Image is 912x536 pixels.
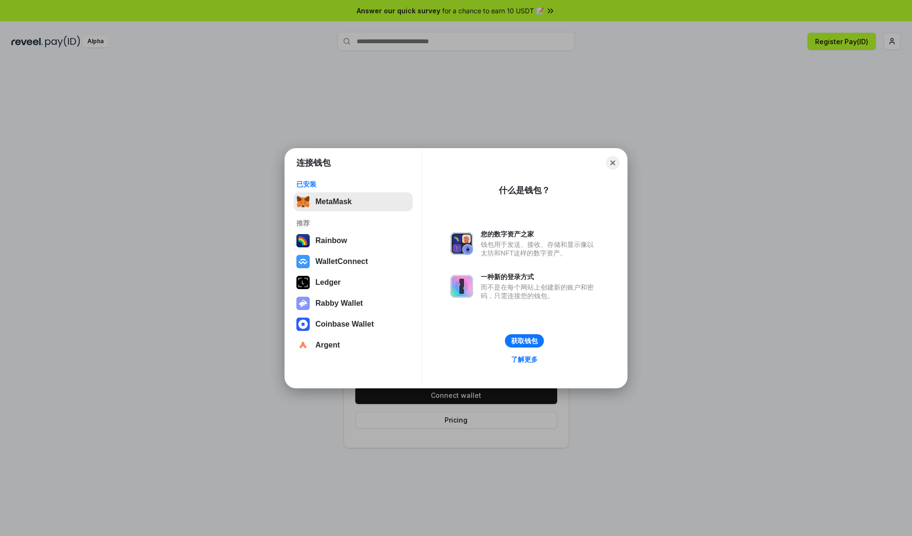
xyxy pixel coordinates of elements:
[511,337,538,345] div: 获取钱包
[315,257,368,266] div: WalletConnect
[315,341,340,349] div: Argent
[296,219,410,227] div: 推荐
[315,320,374,329] div: Coinbase Wallet
[481,273,598,281] div: 一种新的登录方式
[294,315,413,334] button: Coinbase Wallet
[294,192,413,211] button: MetaMask
[296,195,310,208] img: svg+xml,%3Csvg%20fill%3D%22none%22%20height%3D%2233%22%20viewBox%3D%220%200%2035%2033%22%20width%...
[606,156,619,169] button: Close
[505,353,543,366] a: 了解更多
[294,252,413,271] button: WalletConnect
[294,294,413,313] button: Rabby Wallet
[481,240,598,257] div: 钱包用于发送、接收、存储和显示像以太坊和NFT这样的数字资产。
[296,276,310,289] img: svg+xml,%3Csvg%20xmlns%3D%22http%3A%2F%2Fwww.w3.org%2F2000%2Fsvg%22%20width%3D%2228%22%20height%3...
[450,232,473,255] img: svg+xml,%3Csvg%20xmlns%3D%22http%3A%2F%2Fwww.w3.org%2F2000%2Fsvg%22%20fill%3D%22none%22%20viewBox...
[296,318,310,331] img: svg+xml,%3Csvg%20width%3D%2228%22%20height%3D%2228%22%20viewBox%3D%220%200%2028%2028%22%20fill%3D...
[315,236,347,245] div: Rainbow
[296,297,310,310] img: svg+xml,%3Csvg%20xmlns%3D%22http%3A%2F%2Fwww.w3.org%2F2000%2Fsvg%22%20fill%3D%22none%22%20viewBox...
[296,255,310,268] img: svg+xml,%3Csvg%20width%3D%2228%22%20height%3D%2228%22%20viewBox%3D%220%200%2028%2028%22%20fill%3D...
[505,334,544,348] button: 获取钱包
[499,185,550,196] div: 什么是钱包？
[294,273,413,292] button: Ledger
[296,157,331,169] h1: 连接钱包
[481,283,598,300] div: 而不是在每个网站上创建新的账户和密码，只需连接您的钱包。
[294,231,413,250] button: Rainbow
[296,180,410,188] div: 已安装
[315,278,341,287] div: Ledger
[450,275,473,298] img: svg+xml,%3Csvg%20xmlns%3D%22http%3A%2F%2Fwww.w3.org%2F2000%2Fsvg%22%20fill%3D%22none%22%20viewBox...
[294,336,413,355] button: Argent
[315,299,363,308] div: Rabby Wallet
[296,339,310,352] img: svg+xml,%3Csvg%20width%3D%2228%22%20height%3D%2228%22%20viewBox%3D%220%200%2028%2028%22%20fill%3D...
[481,230,598,238] div: 您的数字资产之家
[296,234,310,247] img: svg+xml,%3Csvg%20width%3D%22120%22%20height%3D%22120%22%20viewBox%3D%220%200%20120%20120%22%20fil...
[315,197,351,206] div: MetaMask
[511,355,538,364] div: 了解更多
